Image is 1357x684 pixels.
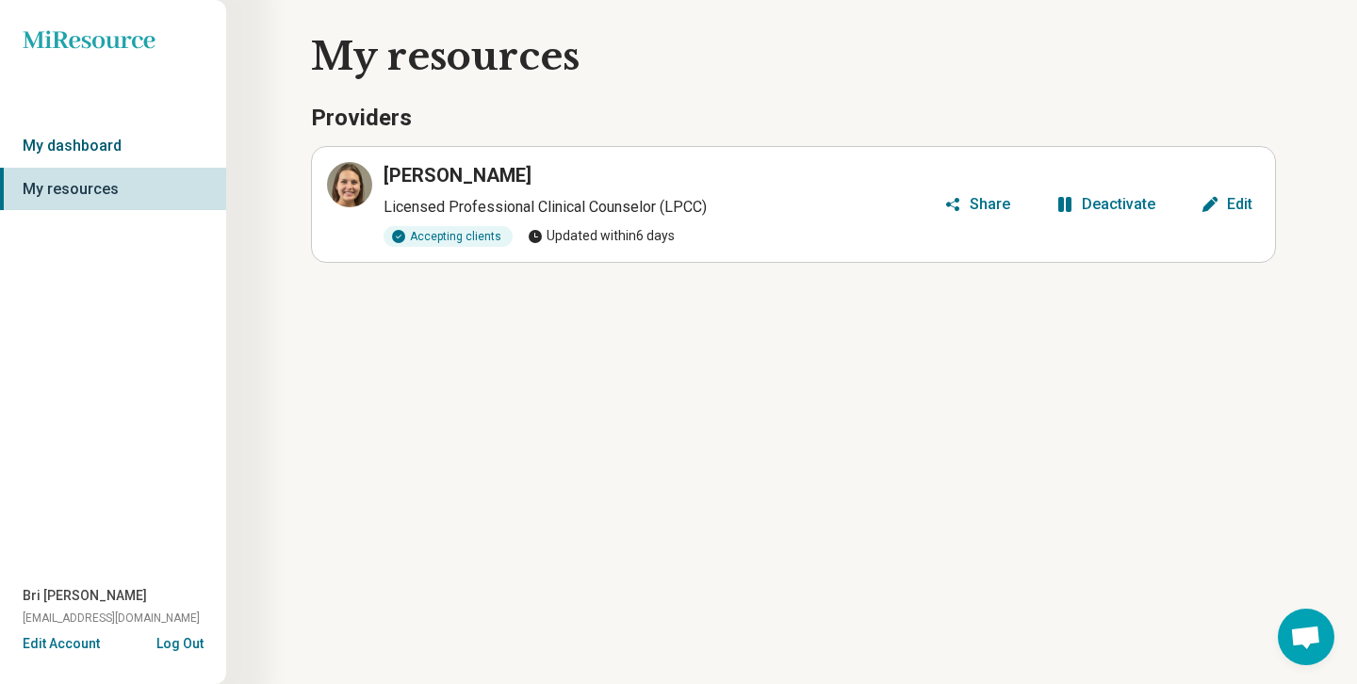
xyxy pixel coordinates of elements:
div: Open chat [1278,609,1334,665]
span: [EMAIL_ADDRESS][DOMAIN_NAME] [23,610,200,627]
button: Edit Account [23,634,100,654]
p: Licensed Professional Clinical Counselor (LPCC) [384,196,936,219]
h3: Providers [311,103,1276,135]
button: Share [936,189,1018,220]
div: Share [970,197,1010,212]
div: Edit [1227,197,1252,212]
h1: My resources [311,30,1342,83]
span: Bri [PERSON_NAME] [23,586,147,606]
button: Edit [1193,189,1260,220]
h3: [PERSON_NAME] [384,162,531,188]
button: Deactivate [1048,189,1163,220]
span: Updated within 6 days [528,226,675,246]
div: Accepting clients [384,226,513,247]
div: Deactivate [1082,197,1155,212]
button: Log Out [156,634,204,649]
